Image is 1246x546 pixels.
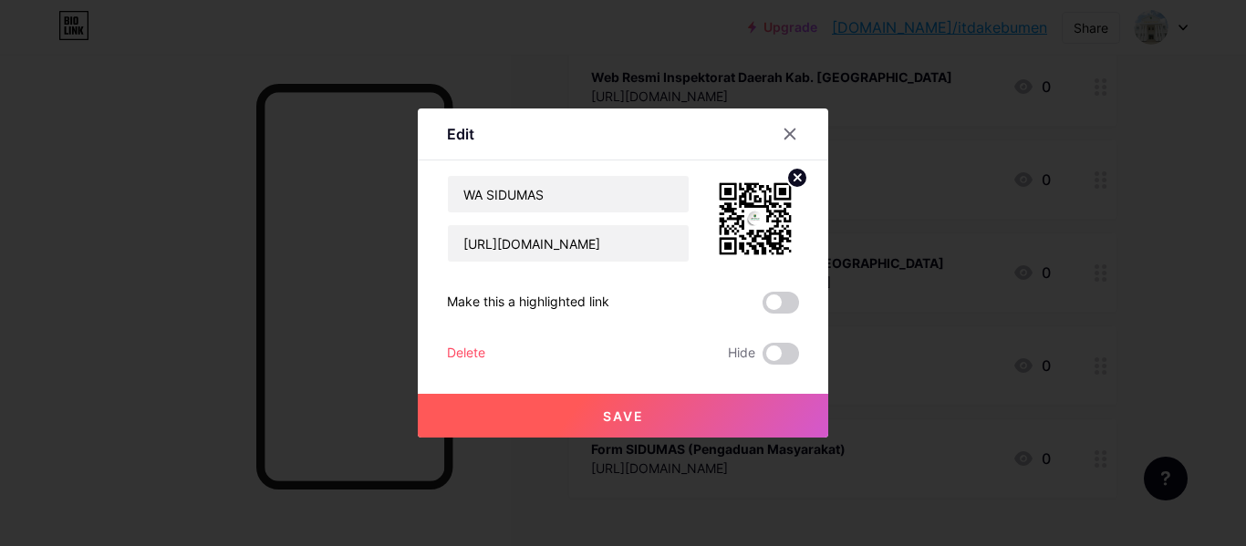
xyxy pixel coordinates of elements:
[603,408,644,424] span: Save
[711,175,799,263] img: link_thumbnail
[448,225,689,262] input: URL
[447,123,474,145] div: Edit
[447,343,485,365] div: Delete
[448,176,689,212] input: Title
[728,343,755,365] span: Hide
[447,292,609,314] div: Make this a highlighted link
[418,394,828,438] button: Save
